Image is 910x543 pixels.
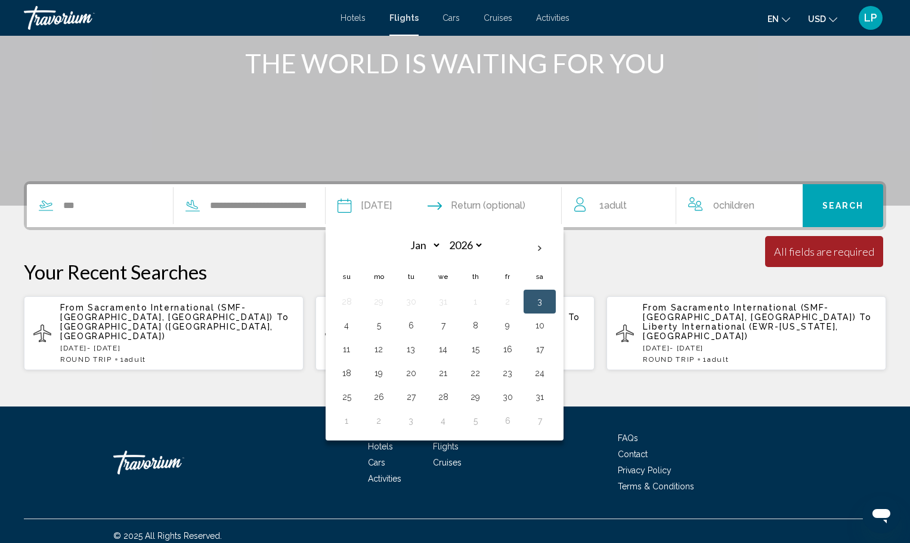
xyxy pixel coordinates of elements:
[498,341,517,358] button: Day 16
[434,341,453,358] button: Day 14
[60,355,112,364] span: ROUND TRIP
[859,312,871,322] span: To
[530,389,549,405] button: Day 31
[466,365,485,381] button: Day 22
[767,10,790,27] button: Change language
[60,344,294,352] p: [DATE] - [DATE]
[707,355,729,364] span: Adult
[498,365,517,381] button: Day 23
[643,303,667,312] span: From
[530,412,549,429] button: Day 7
[862,495,900,533] iframe: Button to launch messaging window
[341,13,366,23] span: Hotels
[338,184,392,227] button: Depart date: Jan 3, 2026
[433,442,459,451] a: Flights
[434,412,453,429] button: Day 4
[434,317,453,334] button: Day 7
[433,458,462,467] a: Cruises
[530,365,549,381] button: Day 24
[484,13,512,23] a: Cruises
[401,341,420,358] button: Day 13
[466,412,485,429] button: Day 5
[643,322,838,341] span: Liberty International (EWR-[US_STATE], [GEOGRAPHIC_DATA])
[562,184,803,227] button: Travelers: 1 adult, 0 children
[401,365,420,381] button: Day 20
[618,449,648,459] a: Contact
[466,317,485,334] button: Day 8
[434,365,453,381] button: Day 21
[369,389,388,405] button: Day 26
[606,296,886,371] button: From Sacramento International (SMF-[GEOGRAPHIC_DATA], [GEOGRAPHIC_DATA]) To Liberty International...
[466,389,485,405] button: Day 29
[643,355,695,364] span: ROUND TRIP
[442,13,460,23] a: Cars
[434,293,453,310] button: Day 31
[568,312,580,322] span: To
[524,235,556,262] button: Next month
[368,474,401,483] a: Activities
[24,6,329,30] a: Travorium
[808,14,826,24] span: USD
[60,303,273,322] span: Sacramento International (SMF-[GEOGRAPHIC_DATA], [GEOGRAPHIC_DATA])
[445,235,484,256] select: Select year
[713,197,754,214] span: 0
[719,200,754,211] span: Children
[401,317,420,334] button: Day 6
[337,317,356,334] button: Day 4
[530,341,549,358] button: Day 17
[337,341,356,358] button: Day 11
[599,197,627,214] span: 1
[618,466,671,475] a: Privacy Policy
[113,531,222,541] span: © 2025 All Rights Reserved.
[855,5,886,30] button: User Menu
[403,235,441,256] select: Select month
[530,317,549,334] button: Day 10
[803,184,883,227] button: Search
[434,389,453,405] button: Day 28
[401,412,420,429] button: Day 3
[864,12,877,24] span: LP
[125,355,146,364] span: Adult
[24,296,304,371] button: From Sacramento International (SMF-[GEOGRAPHIC_DATA], [GEOGRAPHIC_DATA]) To [GEOGRAPHIC_DATA] ([G...
[231,48,679,79] h1: THE WORLD IS WAITING FOR YOU
[337,412,356,429] button: Day 1
[120,355,146,364] span: 1
[389,13,419,23] a: Flights
[618,433,638,443] a: FAQs
[643,303,856,322] span: Sacramento International (SMF-[GEOGRAPHIC_DATA], [GEOGRAPHIC_DATA])
[703,355,729,364] span: 1
[643,344,877,352] p: [DATE] - [DATE]
[466,341,485,358] button: Day 15
[337,365,356,381] button: Day 18
[368,442,393,451] a: Hotels
[808,10,837,27] button: Change currency
[774,245,874,258] div: All fields are required
[428,184,525,227] button: Return date
[24,260,886,284] p: Your Recent Searches
[369,365,388,381] button: Day 19
[536,13,569,23] a: Activities
[401,293,420,310] button: Day 30
[277,312,289,322] span: To
[337,293,356,310] button: Day 28
[369,317,388,334] button: Day 5
[618,482,694,491] a: Terms & Conditions
[498,293,517,310] button: Day 2
[60,322,273,341] span: [GEOGRAPHIC_DATA] ([GEOGRAPHIC_DATA], [GEOGRAPHIC_DATA])
[604,200,627,211] span: Adult
[466,293,485,310] button: Day 1
[498,412,517,429] button: Day 6
[369,341,388,358] button: Day 12
[337,389,356,405] button: Day 25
